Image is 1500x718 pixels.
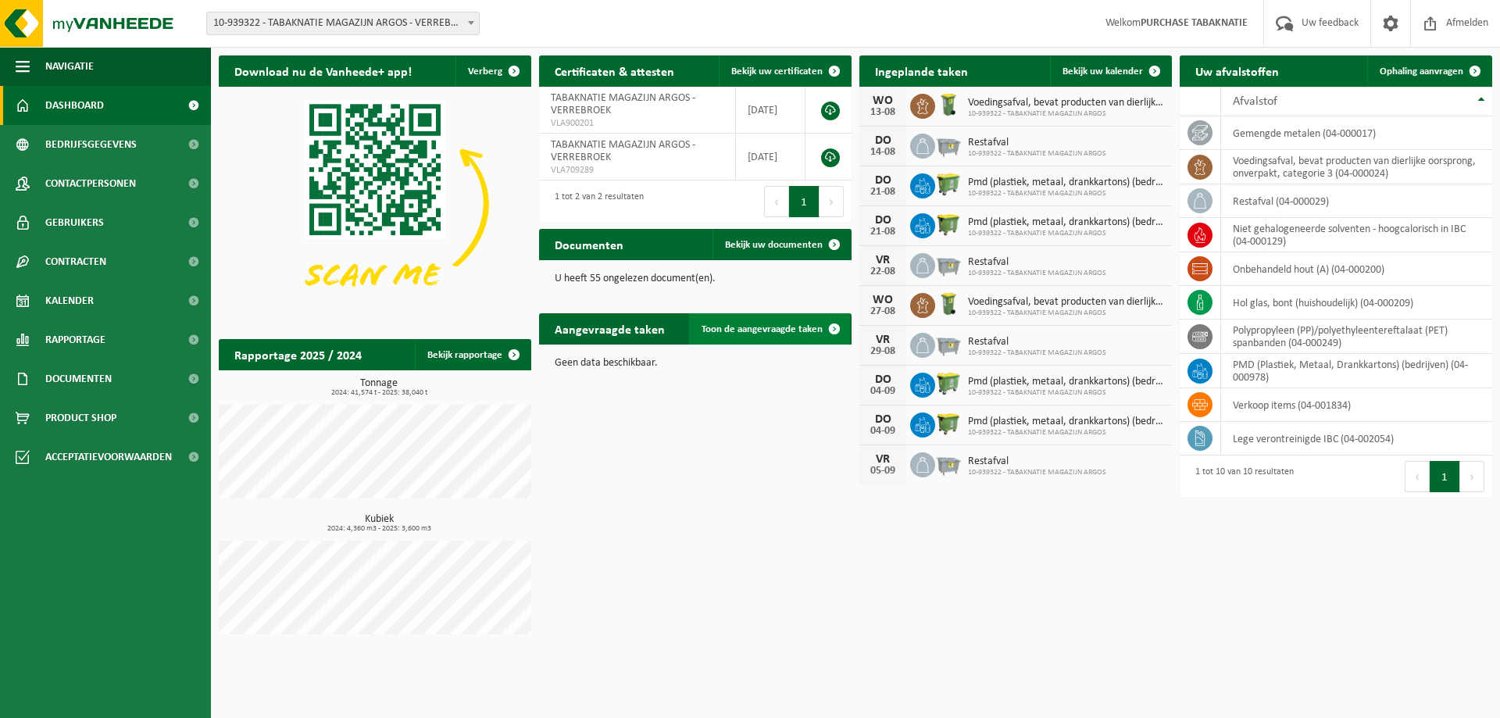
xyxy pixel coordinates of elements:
h3: Kubiek [227,514,531,533]
div: 1 tot 2 van 2 resultaten [547,184,644,219]
span: Toon de aangevraagde taken [702,324,823,334]
h2: Download nu de Vanheede+ app! [219,55,427,86]
div: 22-08 [867,266,898,277]
button: Previous [1405,461,1430,492]
span: 10-939322 - TABAKNATIE MAGAZIJN ARGOS - VERREBROEK [206,12,480,35]
td: [DATE] [736,87,805,134]
span: Contactpersonen [45,164,136,203]
strong: PURCHASE TABAKNATIE [1141,17,1248,29]
span: 10-939322 - TABAKNATIE MAGAZIJN ARGOS [968,109,1164,119]
div: 1 tot 10 van 10 resultaten [1187,459,1294,494]
span: Contracten [45,242,106,281]
span: Restafval [968,137,1106,149]
span: Restafval [968,455,1106,468]
div: VR [867,334,898,346]
div: 04-09 [867,386,898,397]
td: restafval (04-000029) [1221,184,1492,218]
span: 10-939322 - TABAKNATIE MAGAZIJN ARGOS - VERREBROEK [207,13,479,34]
span: VLA709289 [551,164,723,177]
div: WO [867,294,898,306]
h2: Uw afvalstoffen [1180,55,1295,86]
span: TABAKNATIE MAGAZIJN ARGOS - VERREBROEK [551,92,695,116]
div: 29-08 [867,346,898,357]
img: WB-2500-GAL-GY-01 [935,131,962,158]
p: U heeft 55 ongelezen document(en). [555,273,836,284]
span: Dashboard [45,86,104,125]
img: WB-2500-GAL-GY-01 [935,330,962,357]
a: Toon de aangevraagde taken [689,313,850,345]
div: DO [867,214,898,227]
td: verkoop items (04-001834) [1221,388,1492,422]
h2: Aangevraagde taken [539,313,680,344]
span: 2024: 4,360 m3 - 2025: 3,600 m3 [227,525,531,533]
span: 10-939322 - TABAKNATIE MAGAZIJN ARGOS [968,428,1164,438]
div: DO [867,174,898,187]
td: [DATE] [736,134,805,180]
a: Bekijk uw certificaten [719,55,850,87]
span: Verberg [468,66,502,77]
span: Bekijk uw certificaten [731,66,823,77]
a: Bekijk uw kalender [1050,55,1170,87]
span: Acceptatievoorwaarden [45,438,172,477]
div: VR [867,254,898,266]
div: DO [867,134,898,147]
h2: Rapportage 2025 / 2024 [219,339,377,370]
span: 10-939322 - TABAKNATIE MAGAZIJN ARGOS [968,229,1164,238]
span: 10-939322 - TABAKNATIE MAGAZIJN ARGOS [968,468,1106,477]
span: Restafval [968,256,1106,269]
img: WB-0140-HPE-GN-50 [935,291,962,317]
span: Voedingsafval, bevat producten van dierlijke oorsprong, onverpakt, categorie 3 [968,296,1164,309]
a: Ophaling aanvragen [1367,55,1491,87]
span: 10-939322 - TABAKNATIE MAGAZIJN ARGOS [968,149,1106,159]
h2: Ingeplande taken [859,55,984,86]
span: Bekijk uw documenten [725,240,823,250]
td: niet gehalogeneerde solventen - hoogcalorisch in IBC (04-000129) [1221,218,1492,252]
h3: Tonnage [227,378,531,397]
span: Ophaling aanvragen [1380,66,1463,77]
td: polypropyleen (PP)/polyethyleentereftalaat (PET) spanbanden (04-000249) [1221,320,1492,354]
td: hol glas, bont (huishoudelijk) (04-000209) [1221,286,1492,320]
button: Next [1460,461,1484,492]
span: 10-939322 - TABAKNATIE MAGAZIJN ARGOS [968,348,1106,358]
span: Documenten [45,359,112,398]
h2: Certificaten & attesten [539,55,690,86]
span: Afvalstof [1233,95,1277,108]
div: 05-09 [867,466,898,477]
img: WB-1100-HPE-GN-50 [935,410,962,437]
span: Voedingsafval, bevat producten van dierlijke oorsprong, onverpakt, categorie 3 [968,97,1164,109]
span: VLA900201 [551,117,723,130]
button: 1 [1430,461,1460,492]
img: WB-0660-HPE-GN-50 [935,370,962,397]
a: Bekijk uw documenten [712,229,850,260]
img: WB-0660-HPE-GN-50 [935,171,962,198]
div: 21-08 [867,227,898,238]
button: Previous [764,186,789,217]
div: VR [867,453,898,466]
td: voedingsafval, bevat producten van dierlijke oorsprong, onverpakt, categorie 3 (04-000024) [1221,150,1492,184]
button: 1 [789,186,820,217]
button: Next [820,186,844,217]
span: 10-939322 - TABAKNATIE MAGAZIJN ARGOS [968,309,1164,318]
span: Gebruikers [45,203,104,242]
td: PMD (Plastiek, Metaal, Drankkartons) (bedrijven) (04-000978) [1221,354,1492,388]
div: 21-08 [867,187,898,198]
span: 10-939322 - TABAKNATIE MAGAZIJN ARGOS [968,388,1164,398]
span: Pmd (plastiek, metaal, drankkartons) (bedrijven) [968,177,1164,189]
div: 13-08 [867,107,898,118]
span: TABAKNATIE MAGAZIJN ARGOS - VERREBROEK [551,139,695,163]
span: Pmd (plastiek, metaal, drankkartons) (bedrijven) [968,376,1164,388]
span: 10-939322 - TABAKNATIE MAGAZIJN ARGOS [968,269,1106,278]
button: Verberg [455,55,530,87]
span: Navigatie [45,47,94,86]
div: 14-08 [867,147,898,158]
img: WB-2500-GAL-GY-01 [935,251,962,277]
span: Rapportage [45,320,105,359]
td: onbehandeld hout (A) (04-000200) [1221,252,1492,286]
div: DO [867,373,898,386]
div: 04-09 [867,426,898,437]
img: WB-2500-GAL-GY-01 [935,450,962,477]
span: 10-939322 - TABAKNATIE MAGAZIJN ARGOS [968,189,1164,198]
span: Pmd (plastiek, metaal, drankkartons) (bedrijven) [968,216,1164,229]
img: Download de VHEPlus App [219,87,531,321]
div: 27-08 [867,306,898,317]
